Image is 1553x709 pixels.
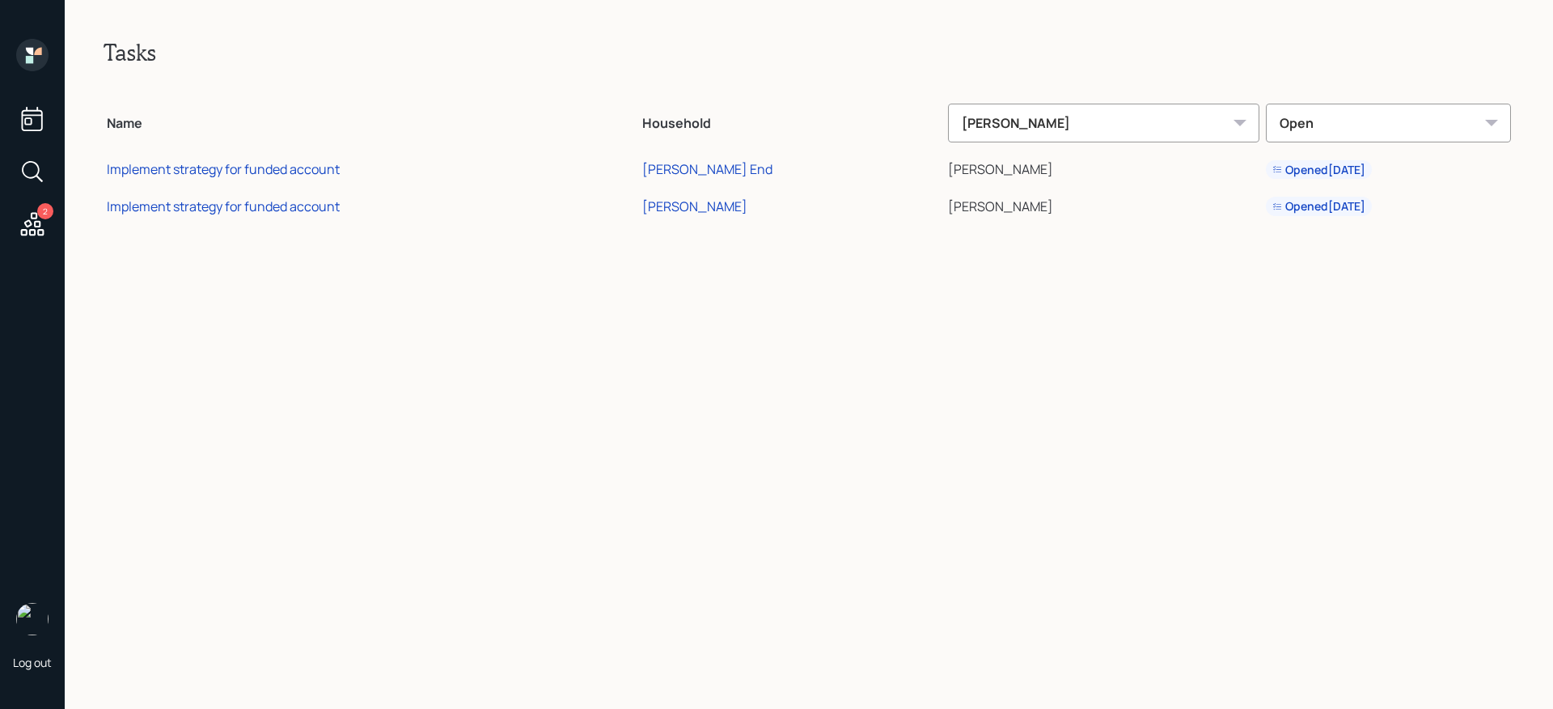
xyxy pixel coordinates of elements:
[945,185,1263,223] td: [PERSON_NAME]
[1272,162,1365,178] div: Opened [DATE]
[642,197,747,215] div: [PERSON_NAME]
[107,160,340,178] div: Implement strategy for funded account
[1266,104,1511,142] div: Open
[642,160,772,178] div: [PERSON_NAME] End
[16,603,49,635] img: sami-boghos-headshot.png
[945,149,1263,186] td: [PERSON_NAME]
[107,197,340,215] div: Implement strategy for funded account
[104,39,1514,66] h2: Tasks
[1272,198,1365,214] div: Opened [DATE]
[104,92,639,149] th: Name
[948,104,1260,142] div: [PERSON_NAME]
[639,92,945,149] th: Household
[13,655,52,670] div: Log out
[37,203,53,219] div: 2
